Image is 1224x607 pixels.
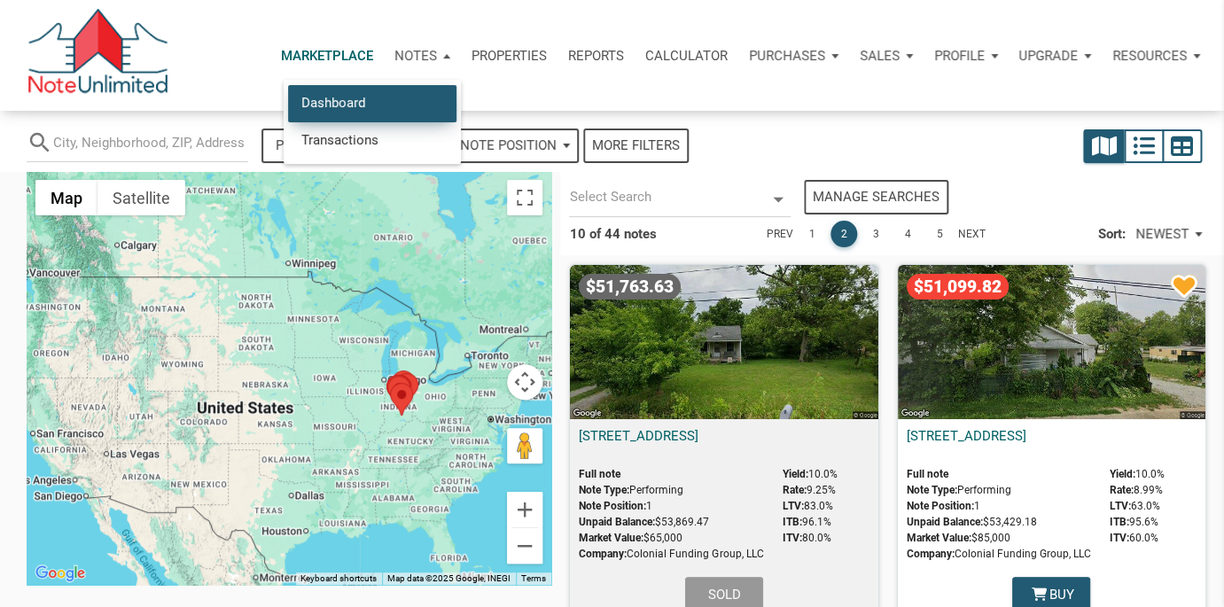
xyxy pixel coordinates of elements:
[568,48,624,64] p: Reports
[27,122,53,162] i: search
[738,29,849,82] button: Purchases
[907,484,957,496] b: Note Type:
[1110,516,1129,528] b: ITB:
[783,468,808,480] b: Yield:
[1110,468,1135,480] b: Yield:
[813,187,939,207] div: Manage searches
[288,121,456,158] a: Transactions
[507,180,542,215] button: Toggle fullscreen view
[592,136,680,156] div: More filters
[31,562,90,585] a: Open this area in Google Maps (opens a new window)
[1095,222,1127,246] p: Sort:
[783,532,802,544] b: ITV:
[521,573,546,583] a: Terms (opens in new tab)
[767,221,793,247] a: Previous
[907,274,1009,300] span: $51,099.82
[907,548,955,560] b: Company:
[783,484,838,500] span: 9.25%
[507,528,542,564] button: Zoom out
[507,492,542,527] button: Zoom in
[749,48,825,64] p: Purchases
[1127,217,1211,252] button: NEWEST
[799,221,825,247] a: 1
[579,532,643,544] b: Market Value:
[924,29,1009,82] button: Profile
[579,548,627,560] b: Company:
[507,364,542,400] button: Map camera controls
[1049,585,1074,605] span: Buy
[1102,29,1211,82] button: Resources
[270,29,384,82] button: Marketplace
[579,468,620,480] b: Full note
[557,29,635,82] button: Reports
[894,221,921,247] a: 4
[907,428,1026,444] a: [STREET_ADDRESS]
[783,532,838,548] span: 80.0%
[1110,516,1165,532] span: 95.6%
[281,48,373,64] p: Marketplace
[387,573,511,583] span: Map data ©2025 Google, INEGI
[579,500,646,512] b: Note Position:
[583,128,689,163] button: More filters
[934,48,985,64] p: Profile
[394,48,437,64] p: Notes
[472,48,547,64] p: Properties
[907,548,1101,564] span: Colonial Funding Group, LLC
[849,29,924,82] button: Sales
[579,516,655,528] b: Unpaid Balance:
[1008,29,1102,82] button: Upgrade
[907,500,974,512] b: Note Position:
[27,9,169,102] img: NoteUnlimited
[783,484,807,496] b: Rate:
[860,48,900,64] p: Sales
[300,572,377,585] button: Keyboard shortcuts
[783,516,838,532] span: 96.1%
[1110,532,1165,548] span: 60.0%
[1110,532,1129,544] b: ITV:
[579,484,773,500] span: Performing
[1110,484,1134,496] b: Rate:
[907,484,1101,500] span: Performing
[460,136,557,156] span: Note Position
[804,180,948,214] button: Manage searches
[783,500,804,512] b: LTV:
[907,516,1101,532] span: $53,429.18
[579,500,773,516] span: 1
[1018,48,1078,64] p: Upgrade
[1110,468,1165,484] span: 10.0%
[1110,484,1165,500] span: 8.99%
[1110,500,1165,516] span: 63.0%
[507,428,542,463] button: Drag Pegman onto the map to open Street View
[579,532,773,548] span: $65,000
[783,468,838,484] span: 10.0%
[645,48,728,64] p: Calculator
[579,428,698,444] a: [STREET_ADDRESS]
[569,177,765,217] input: Select Search
[31,562,90,585] img: Google
[579,516,773,532] span: $53,869.47
[907,532,1101,548] span: $85,000
[907,532,971,544] b: Market Value:
[579,274,681,300] span: $51,763.63
[579,548,773,564] span: Colonial Funding Group, LLC
[783,500,838,516] span: 83.0%
[926,221,953,247] a: 5
[958,221,986,247] a: Next
[635,29,738,82] a: Calculator
[783,516,802,528] b: ITB:
[35,180,97,215] button: Show street map
[569,223,656,245] p: 10 of 44 notes
[276,136,312,156] span: Price
[1135,224,1189,245] span: NEWEST
[461,29,557,82] a: Properties
[288,85,456,121] a: Dashboard
[97,180,185,215] button: Show satellite imagery
[907,500,1101,516] span: 1
[907,516,983,528] b: Unpaid Balance:
[830,221,857,247] a: 2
